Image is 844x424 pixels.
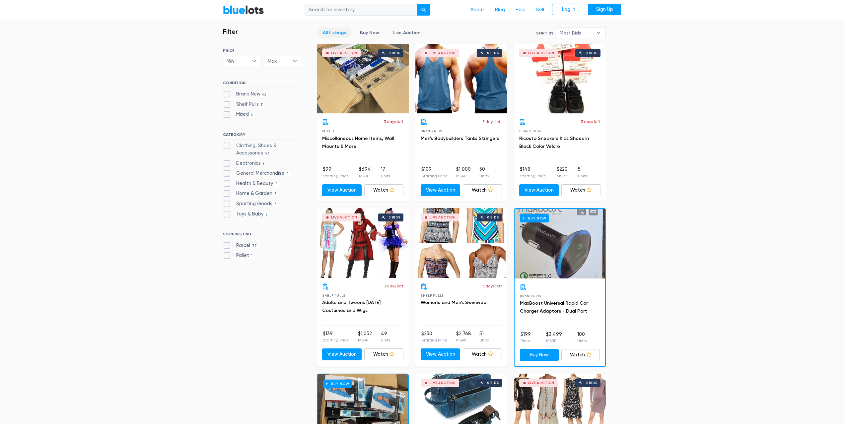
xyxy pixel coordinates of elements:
[354,28,385,38] a: Buy Now
[223,252,255,259] label: Pallet
[223,28,238,35] h3: Filter
[536,30,553,36] label: Sort By
[421,173,448,179] p: Starting Price
[322,184,362,196] a: View Auction
[487,51,499,55] div: 0 bids
[223,180,280,187] label: Health & Beauty
[520,300,588,314] a: MaxBoost Universal Rapid Car Charger Adaptors - Dual Port
[456,337,471,343] p: MSRP
[263,151,271,156] span: 53
[479,330,489,343] li: 51
[510,4,531,16] a: Help
[381,166,390,179] li: 17
[421,300,488,305] a: Women's and Men's Swimwear
[421,337,448,343] p: Starting Price
[415,44,507,113] a: Live Auction 0 bids
[259,102,266,107] span: 11
[430,51,456,55] div: Live Auction
[557,166,568,179] li: $220
[520,214,549,222] h6: Buy Now
[223,132,302,140] h6: CATEGORY
[249,254,255,259] span: 1
[358,330,372,343] li: $1,052
[223,160,267,167] label: Electronics
[223,91,269,98] label: Brand New
[223,48,302,53] h6: PRICE
[456,330,471,343] li: $2,768
[364,348,404,360] a: Watch
[387,28,426,38] a: Live Auction
[463,348,502,360] a: Watch
[515,209,605,278] a: Buy Now
[521,338,531,344] p: Price
[578,166,587,179] li: 5
[546,338,562,344] p: MSRP
[588,4,621,16] a: Sign Up
[479,166,489,179] li: 50
[322,348,362,360] a: View Auction
[249,112,255,118] span: 5
[323,166,349,179] li: $99
[317,28,352,38] a: All Listings
[384,283,403,289] p: 3 days left
[415,208,507,278] a: Live Auction 0 bids
[388,51,400,55] div: 0 bids
[521,331,531,344] li: $199
[520,349,559,361] a: Buy Now
[577,338,587,344] p: Units
[519,184,559,196] a: View Auction
[528,51,554,55] div: Live Auction
[520,166,546,179] li: $148
[223,111,255,118] label: Mixed
[288,56,302,66] b: ▾
[487,381,499,385] div: 0 bids
[247,56,261,66] b: ▾
[272,192,279,197] span: 3
[586,381,598,385] div: 0 bids
[223,200,279,208] label: Sporting Goods
[323,330,349,343] li: $139
[223,5,264,15] a: BlueLots
[273,181,280,187] span: 4
[519,129,541,133] span: Brand New
[322,300,381,313] a: Adults and Tweens [DATE] Costumes and Wigs
[520,294,541,298] span: Brand New
[557,173,568,179] p: MSRP
[519,136,589,149] a: Ricosta Sneakers Kids Shoes in Black Color Velcro
[381,330,390,343] li: 49
[552,4,585,16] a: Log In
[331,51,357,55] div: Live Auction
[482,119,502,125] p: 3 days left
[561,184,601,196] a: Watch
[381,337,390,343] p: Units
[456,173,471,179] p: MSRP
[261,161,267,166] span: 9
[364,184,404,196] a: Watch
[421,184,460,196] a: View Auction
[490,4,510,16] a: Blog
[359,173,371,179] p: MSRP
[323,380,352,388] h6: Buy Now
[560,28,593,38] span: Most Bids
[223,190,279,197] label: Home & Garden
[487,216,499,219] div: 0 bids
[272,202,279,207] span: 3
[223,232,302,239] h6: SHIPPING UNIT
[520,173,546,179] p: Starting Price
[268,56,290,66] span: Max
[322,294,345,297] span: Shelf Pulls
[528,381,554,385] div: Live Auction
[317,44,409,113] a: Live Auction 0 bids
[263,212,270,217] span: 2
[305,4,417,16] input: Search for inventory
[421,129,442,133] span: Brand New
[358,337,372,343] p: MSRP
[421,136,499,141] a: Men's Bodybuilders Tanks Stringers
[323,337,349,343] p: Starting Price
[577,331,587,344] li: 100
[465,4,490,16] a: About
[250,243,259,249] span: 77
[430,381,456,385] div: Live Auction
[323,173,349,179] p: Starting Price
[227,56,248,66] span: Min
